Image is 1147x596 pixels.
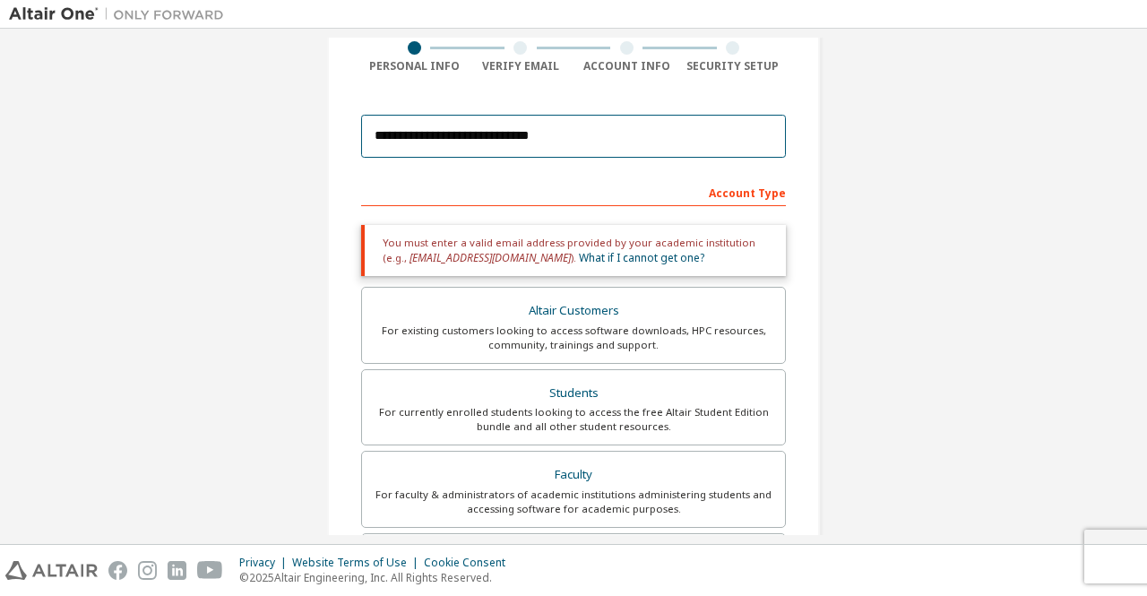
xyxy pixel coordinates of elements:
div: Faculty [373,462,774,488]
div: Personal Info [361,59,468,73]
div: Website Terms of Use [292,556,424,570]
div: Privacy [239,556,292,570]
div: Cookie Consent [424,556,516,570]
img: youtube.svg [197,561,223,580]
div: Students [373,381,774,406]
img: instagram.svg [138,561,157,580]
img: facebook.svg [108,561,127,580]
img: altair_logo.svg [5,561,98,580]
p: © 2025 Altair Engineering, Inc. All Rights Reserved. [239,570,516,585]
div: Account Info [573,59,680,73]
img: linkedin.svg [168,561,186,580]
span: [EMAIL_ADDRESS][DOMAIN_NAME] [410,250,571,265]
div: Verify Email [468,59,574,73]
div: Security Setup [680,59,787,73]
img: Altair One [9,5,233,23]
div: Altair Customers [373,298,774,324]
div: For faculty & administrators of academic institutions administering students and accessing softwa... [373,488,774,516]
div: For currently enrolled students looking to access the free Altair Student Edition bundle and all ... [373,405,774,434]
a: What if I cannot get one? [579,250,704,265]
div: For existing customers looking to access software downloads, HPC resources, community, trainings ... [373,324,774,352]
div: You must enter a valid email address provided by your academic institution (e.g., ). [361,225,786,276]
div: Account Type [361,177,786,206]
